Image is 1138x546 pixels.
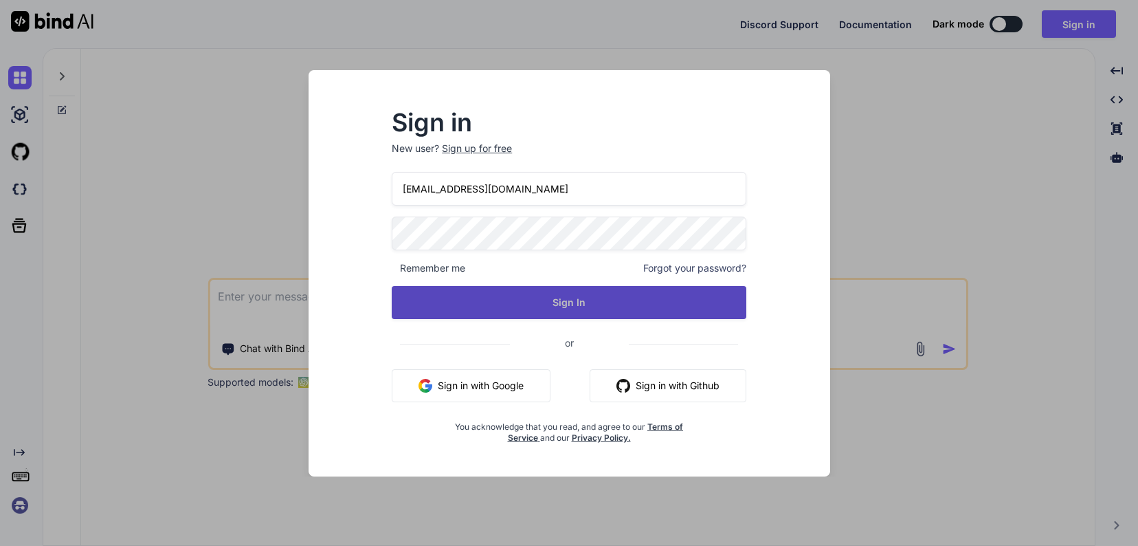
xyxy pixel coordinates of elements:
img: google [419,379,432,393]
div: You acknowledge that you read, and agree to our and our [451,413,687,444]
p: New user? [392,142,746,172]
button: Sign in with Google [392,369,550,402]
button: Sign in with Github [590,369,746,402]
div: Sign up for free [442,142,512,155]
a: Privacy Policy. [572,433,631,443]
img: github [616,379,630,393]
a: Terms of Service [508,422,684,443]
input: Login or Email [392,172,746,206]
h2: Sign in [392,111,746,133]
span: or [510,326,629,360]
button: Sign In [392,286,746,319]
span: Forgot your password? [643,261,746,275]
span: Remember me [392,261,465,275]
